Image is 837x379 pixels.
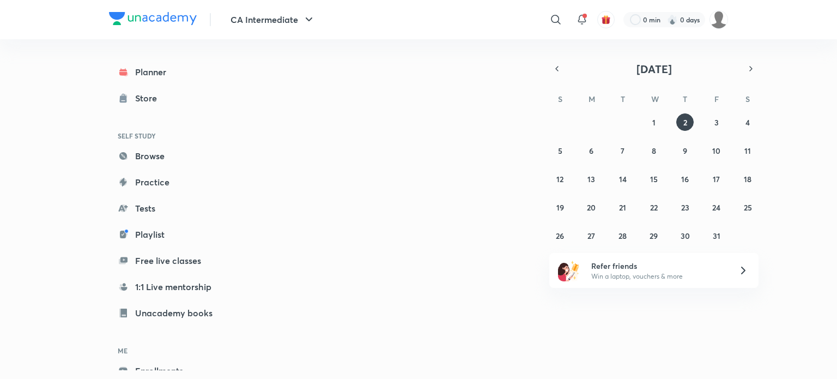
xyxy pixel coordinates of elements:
[744,174,751,184] abbr: October 18, 2025
[109,302,235,324] a: Unacademy books
[565,61,743,76] button: [DATE]
[652,146,656,156] abbr: October 8, 2025
[681,174,689,184] abbr: October 16, 2025
[636,62,672,76] span: [DATE]
[712,202,720,213] abbr: October 24, 2025
[708,170,725,188] button: October 17, 2025
[587,231,595,241] abbr: October 27, 2025
[109,12,197,25] img: Company Logo
[650,202,658,213] abbr: October 22, 2025
[109,341,235,360] h6: ME
[708,142,725,159] button: October 10, 2025
[709,10,728,29] img: dhanak
[683,146,687,156] abbr: October 9, 2025
[587,174,595,184] abbr: October 13, 2025
[601,15,611,25] img: avatar
[587,202,596,213] abbr: October 20, 2025
[109,197,235,219] a: Tests
[109,87,235,109] a: Store
[614,227,632,244] button: October 28, 2025
[618,231,627,241] abbr: October 28, 2025
[714,94,719,104] abbr: Friday
[708,227,725,244] button: October 31, 2025
[739,170,756,188] button: October 18, 2025
[551,227,569,244] button: October 26, 2025
[109,145,235,167] a: Browse
[714,117,719,128] abbr: October 3, 2025
[645,113,663,131] button: October 1, 2025
[645,198,663,216] button: October 22, 2025
[583,170,600,188] button: October 13, 2025
[712,146,720,156] abbr: October 10, 2025
[676,142,694,159] button: October 9, 2025
[645,142,663,159] button: October 8, 2025
[621,146,624,156] abbr: October 7, 2025
[713,174,720,184] abbr: October 17, 2025
[591,260,725,272] h6: Refer friends
[708,113,725,131] button: October 3, 2025
[676,113,694,131] button: October 2, 2025
[589,146,593,156] abbr: October 6, 2025
[645,227,663,244] button: October 29, 2025
[744,202,752,213] abbr: October 25, 2025
[109,12,197,28] a: Company Logo
[621,94,625,104] abbr: Tuesday
[556,174,563,184] abbr: October 12, 2025
[583,142,600,159] button: October 6, 2025
[739,113,756,131] button: October 4, 2025
[591,272,725,281] p: Win a laptop, vouchers & more
[224,9,322,31] button: CA Intermediate
[713,231,720,241] abbr: October 31, 2025
[676,170,694,188] button: October 16, 2025
[676,227,694,244] button: October 30, 2025
[683,117,687,128] abbr: October 2, 2025
[667,14,678,25] img: streak
[109,61,235,83] a: Planner
[739,198,756,216] button: October 25, 2025
[551,170,569,188] button: October 12, 2025
[745,117,750,128] abbr: October 4, 2025
[744,146,751,156] abbr: October 11, 2025
[109,171,235,193] a: Practice
[652,117,656,128] abbr: October 1, 2025
[558,260,580,281] img: referral
[650,231,658,241] abbr: October 29, 2025
[109,127,235,145] h6: SELF STUDY
[135,92,163,105] div: Store
[551,142,569,159] button: October 5, 2025
[614,170,632,188] button: October 14, 2025
[614,142,632,159] button: October 7, 2025
[708,198,725,216] button: October 24, 2025
[109,276,235,298] a: 1:1 Live mentorship
[558,146,562,156] abbr: October 5, 2025
[683,94,687,104] abbr: Thursday
[556,231,564,241] abbr: October 26, 2025
[558,94,562,104] abbr: Sunday
[109,224,235,245] a: Playlist
[614,198,632,216] button: October 21, 2025
[739,142,756,159] button: October 11, 2025
[681,202,689,213] abbr: October 23, 2025
[109,250,235,272] a: Free live classes
[745,94,750,104] abbr: Saturday
[556,202,564,213] abbr: October 19, 2025
[619,202,626,213] abbr: October 21, 2025
[619,174,627,184] abbr: October 14, 2025
[651,94,659,104] abbr: Wednesday
[676,198,694,216] button: October 23, 2025
[681,231,690,241] abbr: October 30, 2025
[551,198,569,216] button: October 19, 2025
[645,170,663,188] button: October 15, 2025
[597,11,615,28] button: avatar
[589,94,595,104] abbr: Monday
[583,227,600,244] button: October 27, 2025
[650,174,658,184] abbr: October 15, 2025
[583,198,600,216] button: October 20, 2025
